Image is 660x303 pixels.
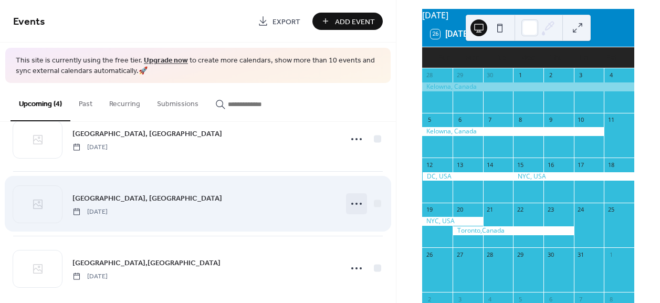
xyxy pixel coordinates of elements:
[431,47,458,68] div: Sun
[607,295,615,303] div: 8
[72,192,222,204] a: [GEOGRAPHIC_DATA], [GEOGRAPHIC_DATA]
[456,250,464,258] div: 27
[72,257,221,268] span: [GEOGRAPHIC_DATA],[GEOGRAPHIC_DATA]
[425,206,433,214] div: 19
[607,206,615,214] div: 25
[144,54,188,68] a: Upgrade now
[486,71,494,79] div: 30
[516,116,524,124] div: 8
[335,16,375,27] span: Add Event
[101,83,149,120] button: Recurring
[577,206,585,214] div: 24
[516,295,524,303] div: 5
[16,56,380,76] span: This site is currently using the free tier. to create more calendars, show more than 10 events an...
[422,172,513,181] div: DC, USA
[456,295,464,303] div: 3
[577,295,585,303] div: 7
[486,47,514,68] div: Tue
[72,128,222,140] a: [GEOGRAPHIC_DATA], [GEOGRAPHIC_DATA]
[607,71,615,79] div: 4
[425,71,433,79] div: 28
[486,161,494,169] div: 14
[577,250,585,258] div: 31
[513,172,634,181] div: NYC, USA
[570,47,598,68] div: Fri
[607,116,615,124] div: 11
[516,206,524,214] div: 22
[72,271,108,281] span: [DATE]
[72,207,108,216] span: [DATE]
[425,116,433,124] div: 5
[453,226,574,235] div: Toronto,Canada
[577,161,585,169] div: 17
[516,161,524,169] div: 15
[516,71,524,79] div: 1
[516,250,524,258] div: 29
[515,47,542,68] div: Wed
[458,47,486,68] div: Mon
[422,127,604,136] div: Kelowna, Canada
[422,82,634,91] div: Kelowna, Canada
[486,250,494,258] div: 28
[577,116,585,124] div: 10
[456,161,464,169] div: 13
[422,9,634,22] div: [DATE]
[149,83,207,120] button: Submissions
[72,257,221,269] a: [GEOGRAPHIC_DATA],[GEOGRAPHIC_DATA]
[607,161,615,169] div: 18
[312,13,383,30] button: Add Event
[72,128,222,139] span: [GEOGRAPHIC_DATA], [GEOGRAPHIC_DATA]
[13,12,45,32] span: Events
[70,83,101,120] button: Past
[72,142,108,152] span: [DATE]
[547,206,554,214] div: 23
[547,250,554,258] div: 30
[486,116,494,124] div: 7
[11,83,70,121] button: Upcoming (4)
[577,71,585,79] div: 3
[547,161,554,169] div: 16
[456,206,464,214] div: 20
[72,193,222,204] span: [GEOGRAPHIC_DATA], [GEOGRAPHIC_DATA]
[486,295,494,303] div: 4
[456,71,464,79] div: 29
[598,47,626,68] div: Sat
[547,71,554,79] div: 2
[422,217,483,226] div: NYC, USA
[547,295,554,303] div: 6
[273,16,300,27] span: Export
[542,47,570,68] div: Thu
[250,13,308,30] a: Export
[427,27,474,41] button: 26[DATE]
[425,295,433,303] div: 2
[547,116,554,124] div: 9
[425,161,433,169] div: 12
[425,250,433,258] div: 26
[456,116,464,124] div: 6
[486,206,494,214] div: 21
[607,250,615,258] div: 1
